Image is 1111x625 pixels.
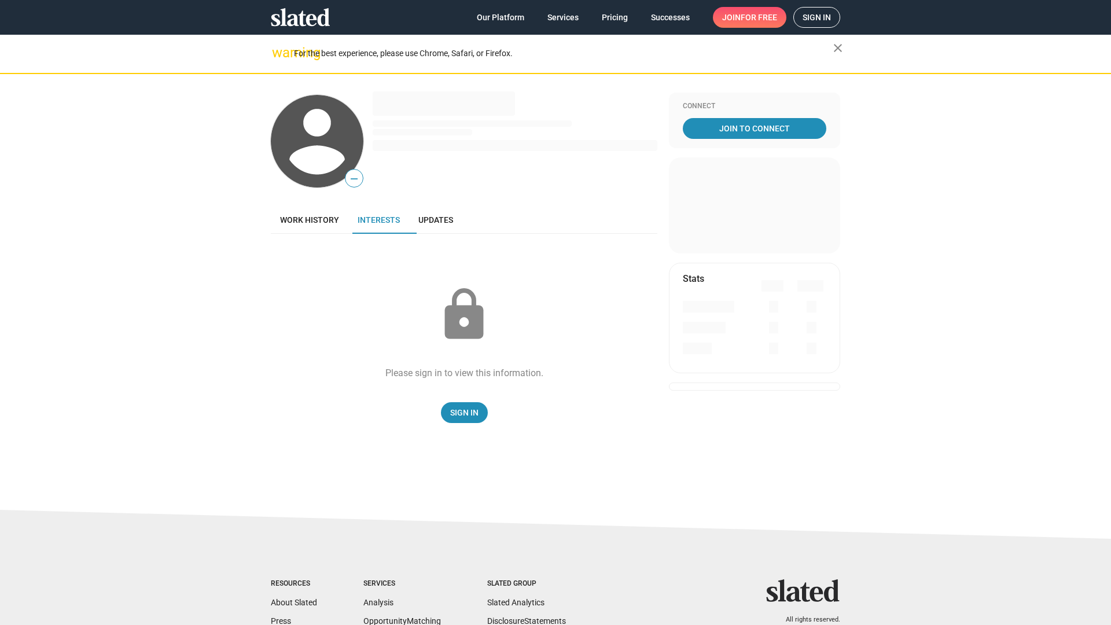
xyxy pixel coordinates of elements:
[803,8,831,27] span: Sign in
[683,102,826,111] div: Connect
[272,46,286,60] mat-icon: warning
[418,215,453,225] span: Updates
[348,206,409,234] a: Interests
[358,215,400,225] span: Interests
[487,579,566,589] div: Slated Group
[487,598,545,607] a: Slated Analytics
[741,7,777,28] span: for free
[831,41,845,55] mat-icon: close
[363,579,441,589] div: Services
[793,7,840,28] a: Sign in
[409,206,462,234] a: Updates
[642,7,699,28] a: Successes
[271,579,317,589] div: Resources
[683,118,826,139] a: Join To Connect
[271,598,317,607] a: About Slated
[441,402,488,423] a: Sign In
[683,273,704,285] mat-card-title: Stats
[593,7,637,28] a: Pricing
[722,7,777,28] span: Join
[538,7,588,28] a: Services
[450,402,479,423] span: Sign In
[477,7,524,28] span: Our Platform
[547,7,579,28] span: Services
[435,286,493,344] mat-icon: lock
[602,7,628,28] span: Pricing
[651,7,690,28] span: Successes
[685,118,824,139] span: Join To Connect
[713,7,786,28] a: Joinfor free
[363,598,393,607] a: Analysis
[468,7,534,28] a: Our Platform
[280,215,339,225] span: Work history
[345,171,363,186] span: —
[271,206,348,234] a: Work history
[385,367,543,379] div: Please sign in to view this information.
[294,46,833,61] div: For the best experience, please use Chrome, Safari, or Firefox.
